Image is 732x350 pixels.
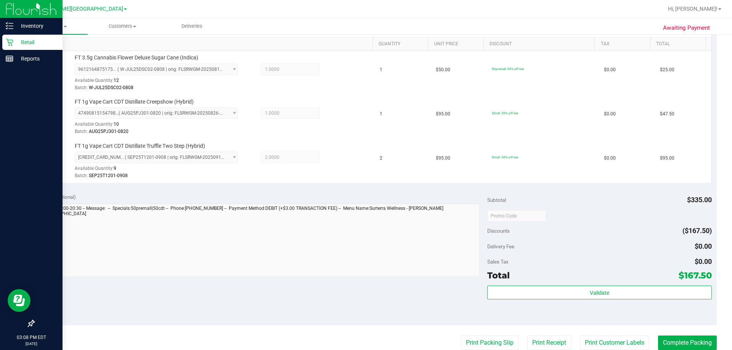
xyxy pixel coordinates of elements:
span: 2 [380,155,382,162]
p: [DATE] [3,341,59,347]
button: Complete Packing [658,336,717,350]
span: $0.00 [695,257,712,265]
inline-svg: Inventory [6,22,13,30]
span: Delivery Fee [487,243,514,249]
span: 50premall: 50% off line [492,67,524,71]
span: $47.50 [660,110,674,118]
span: $0.00 [604,110,616,118]
span: Subtotal [487,197,506,203]
span: 1 [380,66,382,74]
span: Awaiting Payment [663,24,710,32]
span: [PERSON_NAME][GEOGRAPHIC_DATA] [29,6,123,12]
span: ($167.50) [682,227,712,235]
span: SEP25T1201-0908 [89,173,128,178]
button: Validate [487,286,711,299]
div: Available Quantity: [75,75,246,90]
span: W-JUL25DSC02-0808 [89,85,133,90]
span: Batch: [75,173,88,178]
a: Deliveries [157,18,227,34]
span: Batch: [75,85,88,90]
span: $0.00 [695,242,712,250]
span: 9 [114,166,116,171]
span: $95.00 [436,155,450,162]
span: Batch: [75,129,88,134]
p: Inventory [13,21,59,30]
span: $167.50 [679,270,712,281]
iframe: Resource center [8,289,30,312]
a: Tax [601,41,647,47]
div: Available Quantity: [75,119,246,134]
span: $335.00 [687,196,712,204]
span: 10 [114,121,119,127]
span: $0.00 [604,66,616,74]
input: Promo Code [487,210,546,222]
span: $95.00 [436,110,450,118]
a: SKU [45,41,369,47]
span: $25.00 [660,66,674,74]
p: 03:08 PM EDT [3,334,59,341]
div: Available Quantity: [75,163,246,178]
span: $0.00 [604,155,616,162]
inline-svg: Reports [6,55,13,62]
span: 12 [114,78,119,83]
span: Validate [590,290,609,296]
span: Customers [88,23,157,30]
inline-svg: Retail [6,38,13,46]
span: FT 1g Vape Cart CDT Distillate Truffle Two Step (Hybrid) [75,142,205,150]
button: Print Customer Labels [580,336,649,350]
span: 50cdt: 50% off line [492,155,518,159]
span: 50cdt: 50% off line [492,111,518,115]
a: Total [656,41,703,47]
span: Deliveries [171,23,213,30]
span: 1 [380,110,382,118]
a: Unit Price [434,41,481,47]
span: $95.00 [660,155,674,162]
p: Retail [13,38,59,47]
span: FT 3.5g Cannabis Flower Deluxe Sugar Cane (Indica) [75,54,198,61]
button: Print Receipt [527,336,571,350]
span: FT 1g Vape Cart CDT Distillate Creepshow (Hybrid) [75,98,194,105]
span: Discounts [487,224,510,238]
span: Total [487,270,510,281]
span: Hi, [PERSON_NAME]! [668,6,718,12]
a: Discount [490,41,592,47]
a: Customers [88,18,157,34]
span: AUG25PJ301-0820 [89,129,128,134]
button: Print Packing Slip [461,336,518,350]
p: Reports [13,54,59,63]
span: Sales Tax [487,259,509,265]
span: $50.00 [436,66,450,74]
